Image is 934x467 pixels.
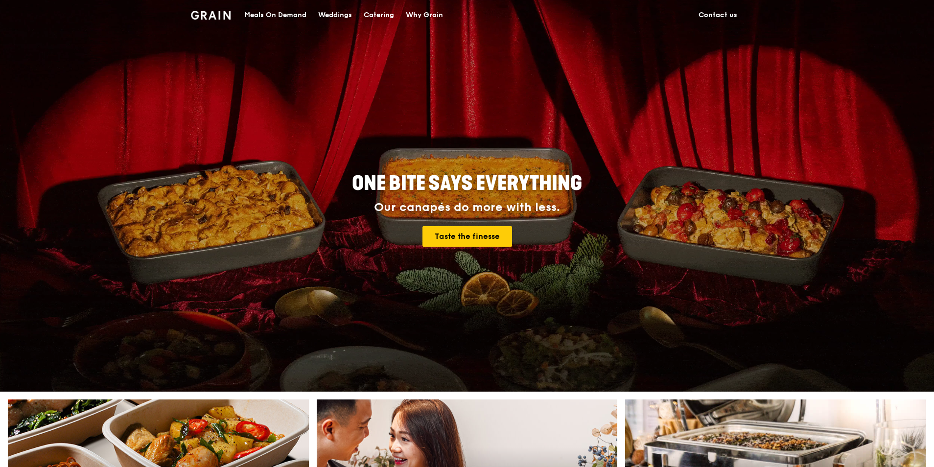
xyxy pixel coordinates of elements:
[358,0,400,30] a: Catering
[400,0,449,30] a: Why Grain
[406,0,443,30] div: Why Grain
[291,201,643,214] div: Our canapés do more with less.
[364,0,394,30] div: Catering
[693,0,743,30] a: Contact us
[422,226,512,247] a: Taste the finesse
[352,172,582,195] span: ONE BITE SAYS EVERYTHING
[191,11,231,20] img: Grain
[244,0,306,30] div: Meals On Demand
[312,0,358,30] a: Weddings
[318,0,352,30] div: Weddings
